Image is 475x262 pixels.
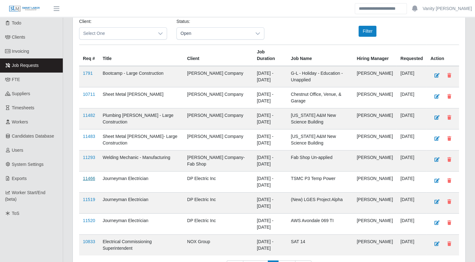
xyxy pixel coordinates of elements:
[99,108,183,129] td: Plumbing [PERSON_NAME] - Large Construction
[253,129,287,150] td: [DATE] - [DATE]
[99,87,183,108] td: Sheet Metal [PERSON_NAME]
[99,214,183,235] td: Journeyman Electrician
[83,176,95,181] a: 11466
[287,66,353,87] td: G-L - Holiday - Education - Unapplied
[397,214,427,235] td: [DATE]
[353,193,397,214] td: [PERSON_NAME]
[183,129,253,150] td: [PERSON_NAME] Company
[353,172,397,193] td: [PERSON_NAME]
[12,162,44,167] span: System Settings
[183,108,253,129] td: [PERSON_NAME] Company
[253,150,287,172] td: [DATE] - [DATE]
[99,45,183,66] th: Title
[12,105,35,110] span: Timesheets
[79,28,154,39] span: Select One
[353,214,397,235] td: [PERSON_NAME]
[12,211,19,216] span: ToS
[397,129,427,150] td: [DATE]
[12,20,21,25] span: Todo
[12,176,27,181] span: Exports
[183,214,253,235] td: DP Electric Inc
[183,235,253,256] td: NOX Group
[9,5,40,12] img: SLM Logo
[287,150,353,172] td: Fab Shop Un-applied
[83,113,95,118] a: 11482
[287,45,353,66] th: Job Name
[12,134,54,139] span: Candidates Database
[253,193,287,214] td: [DATE] - [DATE]
[353,150,397,172] td: [PERSON_NAME]
[177,28,251,39] span: Open
[183,66,253,87] td: [PERSON_NAME] Company
[83,134,95,139] a: 11483
[176,18,190,25] label: Status:
[427,45,459,66] th: Action
[397,66,427,87] td: [DATE]
[353,87,397,108] td: [PERSON_NAME]
[83,239,95,244] a: 10833
[83,218,95,223] a: 11520
[253,214,287,235] td: [DATE] - [DATE]
[5,190,46,202] span: Worker Start/End (beta)
[253,172,287,193] td: [DATE] - [DATE]
[12,91,30,96] span: Suppliers
[397,172,427,193] td: [DATE]
[359,26,376,37] button: Filter
[79,45,99,66] th: Req #
[183,87,253,108] td: [PERSON_NAME] Company
[353,235,397,256] td: [PERSON_NAME]
[83,197,95,202] a: 11519
[79,18,92,25] label: Client:
[99,66,183,87] td: Bootcamp - Large Construction
[183,193,253,214] td: DP Electric Inc
[397,45,427,66] th: Requested
[83,92,95,97] a: 10711
[12,35,25,40] span: Clients
[397,193,427,214] td: [DATE]
[99,129,183,150] td: Sheet Metal [PERSON_NAME]- Large Construction
[183,45,253,66] th: Client
[12,49,29,54] span: Invoicing
[353,45,397,66] th: Hiring Manager
[397,108,427,129] td: [DATE]
[83,71,93,76] a: 1791
[397,150,427,172] td: [DATE]
[423,5,472,12] a: Vanity [PERSON_NAME]
[99,150,183,172] td: Welding Mechanic - Manufacturing
[253,66,287,87] td: [DATE] - [DATE]
[183,150,253,172] td: [PERSON_NAME] Company- Fab Shop
[253,108,287,129] td: [DATE] - [DATE]
[183,172,253,193] td: DP Electric Inc
[99,193,183,214] td: Journeyman Electrician
[287,214,353,235] td: AWS Avondale 069 TI
[397,235,427,256] td: [DATE]
[99,235,183,256] td: Electrical Commissioning Superintendent
[287,108,353,129] td: [US_STATE] A&M New Science Building
[253,87,287,108] td: [DATE] - [DATE]
[253,235,287,256] td: [DATE] - [DATE]
[12,77,20,82] span: FTE
[253,45,287,66] th: Job Duration
[83,155,95,160] a: 11293
[12,119,28,124] span: Workers
[287,235,353,256] td: SAT 14
[99,172,183,193] td: Journeyman Electrician
[397,87,427,108] td: [DATE]
[287,172,353,193] td: TSMC P3 Temp Power
[353,108,397,129] td: [PERSON_NAME]
[12,148,24,153] span: Users
[12,63,39,68] span: Job Requests
[355,3,407,14] input: Search
[287,129,353,150] td: [US_STATE] A&M New Science Building
[287,87,353,108] td: Chestnut Office, Venue, & Garage
[287,193,353,214] td: (New) LGES Project Alpha
[353,129,397,150] td: [PERSON_NAME]
[353,66,397,87] td: [PERSON_NAME]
